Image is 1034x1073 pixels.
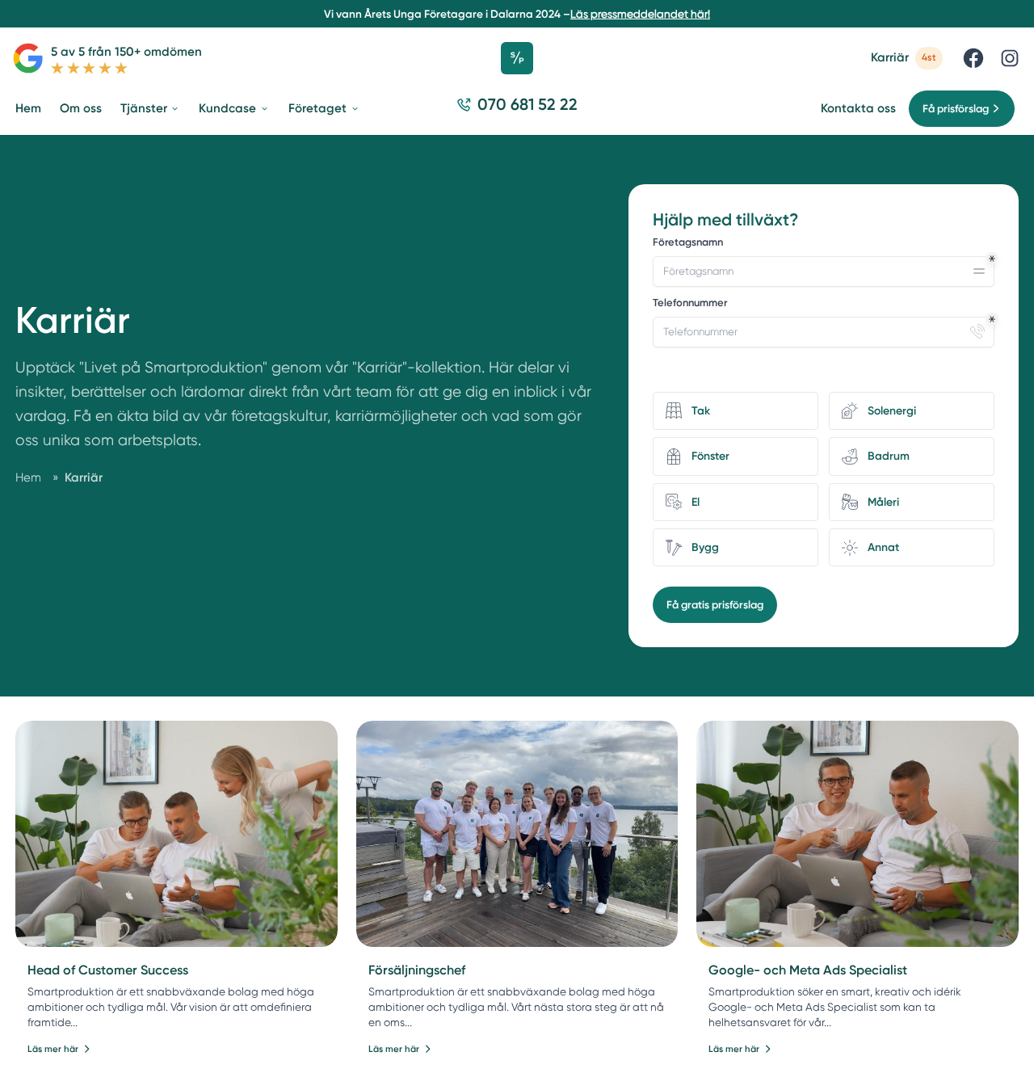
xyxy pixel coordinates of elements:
a: Företaget [285,89,363,129]
a: Om oss [57,89,105,129]
a: Kundcase [195,89,272,129]
label: Företagsnamn [653,235,994,253]
span: » [53,468,58,487]
img: Försäljningschef [356,721,679,947]
a: Tjänster [117,89,183,129]
h3: Hjälp med tillväxt? [653,208,994,231]
p: Smartproduktion är ett snabbväxande bolag med höga ambitioner och tydliga mål. Vårt nästa stora s... [368,984,666,1030]
a: Läs pressmeddelandet här! [570,7,710,20]
span: Få prisförslag [923,100,989,117]
img: Head of Customer Success [15,721,338,947]
span: Karriär [871,50,909,65]
a: Karriär 4st [871,47,943,69]
span: 4st [915,47,943,69]
p: Smartproduktion är ett snabbväxande bolag med höga ambitioner och tydliga mål. Vår vision är att ... [27,984,325,1030]
span: 070 681 52 22 [477,94,578,116]
a: Karriär [65,470,103,485]
nav: Breadcrumb [15,468,591,487]
a: Läs mer här [368,1041,431,1056]
p: 5 av 5 från 150+ omdömen [51,42,202,61]
p: Upptäck "Livet på Smartproduktion" genom vår "Karriär"-kollektion. Här delar vi insikter, berätte... [15,356,591,460]
label: Telefonnummer [653,296,994,313]
div: Obligatoriskt [989,316,995,322]
p: Smartproduktion söker en smart, kreativ och idérik Google- och Meta Ads Specialist som kan ta hel... [708,984,1006,1030]
a: Läs mer här [708,1041,771,1056]
a: Läs mer här [27,1041,90,1056]
a: Google- och Meta Ads Specialist [708,962,907,978]
a: Head of Customer Success [27,962,188,978]
a: Försäljningschef [368,962,465,978]
a: Få prisförslag [908,90,1015,128]
div: Obligatoriskt [989,255,995,262]
a: Hem [15,470,41,485]
a: Kontakta oss [821,101,896,116]
h1: Karriär [15,299,591,356]
p: Vi vann Årets Unga Företagare i Dalarna 2024 – [6,6,1028,22]
img: Google- och Meta Ads Specialist [696,721,1019,947]
a: 070 681 52 22 [451,94,584,124]
a: Hem [12,89,44,129]
input: Telefonnummer [653,317,994,347]
button: Få gratis prisförslag [653,587,777,623]
input: Företagsnamn [653,256,994,287]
